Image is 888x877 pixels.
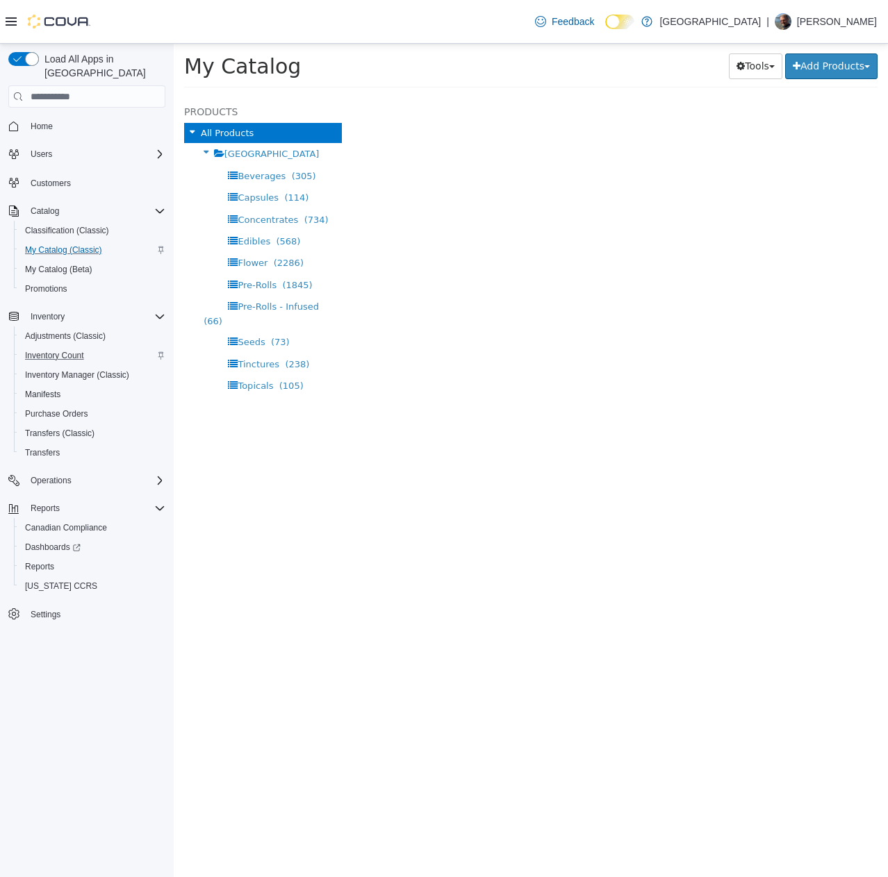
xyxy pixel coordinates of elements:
[64,258,145,268] span: Pre-Rolls - Infused
[19,519,165,536] span: Canadian Compliance
[25,146,165,162] span: Users
[19,578,103,594] a: [US_STATE] CCRS
[775,13,791,30] div: Chris Clay
[131,171,155,181] span: (734)
[64,214,94,224] span: Flower
[19,539,165,556] span: Dashboards
[25,389,60,400] span: Manifests
[64,236,103,247] span: Pre-Rolls
[605,15,634,29] input: Dark Mode
[102,192,126,203] span: (568)
[3,172,171,192] button: Customers
[25,581,97,592] span: [US_STATE] CCRS
[3,201,171,221] button: Catalog
[110,149,135,159] span: (114)
[31,475,72,486] span: Operations
[19,425,165,442] span: Transfers (Classic)
[25,447,60,458] span: Transfers
[31,609,60,620] span: Settings
[14,346,171,365] button: Inventory Count
[64,149,105,159] span: Capsules
[64,315,106,326] span: Tinctures
[19,578,165,594] span: Washington CCRS
[30,272,49,283] span: (66)
[14,240,171,260] button: My Catalog (Classic)
[19,386,66,403] a: Manifests
[8,110,165,660] nav: Complex example
[64,337,99,347] span: Topicals
[64,293,91,303] span: Seeds
[25,118,58,135] a: Home
[51,105,146,115] span: [GEOGRAPHIC_DATA]
[25,331,106,342] span: Adjustments (Classic)
[529,8,600,35] a: Feedback
[106,337,130,347] span: (105)
[31,149,52,160] span: Users
[25,542,81,553] span: Dashboards
[27,84,80,94] span: All Products
[14,221,171,240] button: Classification (Classic)
[19,261,98,278] a: My Catalog (Beta)
[19,222,165,239] span: Classification (Classic)
[19,281,73,297] a: Promotions
[25,146,58,162] button: Users
[3,471,171,490] button: Operations
[25,428,94,439] span: Transfers (Classic)
[25,264,92,275] span: My Catalog (Beta)
[25,203,65,219] button: Catalog
[14,518,171,537] button: Canadian Compliance
[100,214,130,224] span: (2286)
[25,472,165,489] span: Operations
[19,386,165,403] span: Manifests
[659,13,761,30] p: [GEOGRAPHIC_DATA]
[25,369,129,381] span: Inventory Manager (Classic)
[19,242,108,258] a: My Catalog (Classic)
[19,261,165,278] span: My Catalog (Beta)
[25,561,54,572] span: Reports
[19,406,94,422] a: Purchase Orders
[64,192,97,203] span: Edibles
[25,244,102,256] span: My Catalog (Classic)
[14,385,171,404] button: Manifests
[19,519,113,536] a: Canadian Compliance
[19,242,165,258] span: My Catalog (Classic)
[611,10,704,35] button: Add Products
[19,406,165,422] span: Purchase Orders
[14,424,171,443] button: Transfers (Classic)
[14,443,171,462] button: Transfers
[25,500,65,517] button: Reports
[552,15,594,28] span: Feedback
[97,293,116,303] span: (73)
[25,606,66,623] a: Settings
[3,307,171,326] button: Inventory
[14,260,171,279] button: My Catalog (Beta)
[64,127,112,137] span: Beverages
[19,347,90,364] a: Inventory Count
[19,347,165,364] span: Inventory Count
[108,236,138,247] span: (1845)
[64,171,124,181] span: Concentrates
[25,472,77,489] button: Operations
[3,144,171,164] button: Users
[14,576,171,596] button: [US_STATE] CCRS
[25,500,165,517] span: Reports
[10,10,127,35] span: My Catalog
[25,203,165,219] span: Catalog
[25,605,165,623] span: Settings
[14,404,171,424] button: Purchase Orders
[14,537,171,557] a: Dashboards
[19,444,165,461] span: Transfers
[19,328,111,344] a: Adjustments (Classic)
[25,117,165,135] span: Home
[25,175,76,192] a: Customers
[25,174,165,191] span: Customers
[19,444,65,461] a: Transfers
[25,283,67,294] span: Promotions
[14,557,171,576] button: Reports
[797,13,877,30] p: [PERSON_NAME]
[10,60,168,76] h5: Products
[14,365,171,385] button: Inventory Manager (Classic)
[31,503,60,514] span: Reports
[31,178,71,189] span: Customers
[14,326,171,346] button: Adjustments (Classic)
